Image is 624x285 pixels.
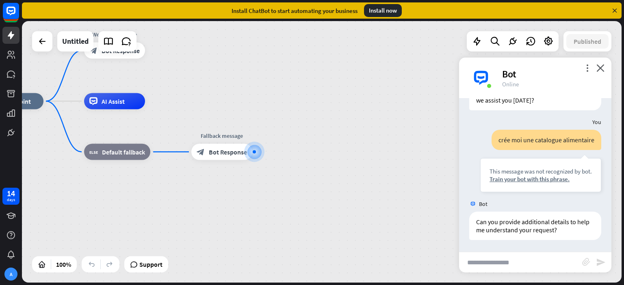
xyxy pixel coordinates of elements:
[566,34,609,49] button: Published
[492,130,601,150] div: crée moi une catalogue alimentaire
[102,148,145,156] span: Default fallback
[232,7,357,15] div: Install ChatBot to start automating your business
[596,257,606,267] i: send
[4,268,17,281] div: A
[89,148,98,156] i: block_fallback
[7,197,15,203] div: days
[364,4,402,17] div: Install now
[139,258,162,271] span: Support
[583,64,591,72] i: more_vert
[582,258,590,266] i: block_attachment
[479,200,487,208] span: Bot
[490,175,592,183] div: Train your bot with this phrase.
[502,80,602,88] div: Online
[2,188,19,205] a: 14 days
[7,190,15,197] div: 14
[197,148,205,156] i: block_bot_response
[185,132,258,140] div: Fallback message
[502,68,602,80] div: Bot
[62,31,89,51] div: Untitled
[490,167,592,175] div: This message was not recognized by bot.
[592,118,601,126] span: You
[209,148,247,156] span: Bot Response
[469,212,601,240] div: Can you provide additional details to help me understand your request?
[54,258,74,271] div: 100%
[6,3,31,28] button: Open LiveChat chat widget
[596,64,604,72] i: close
[102,97,125,105] span: AI Assist
[78,30,151,39] div: Welcome message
